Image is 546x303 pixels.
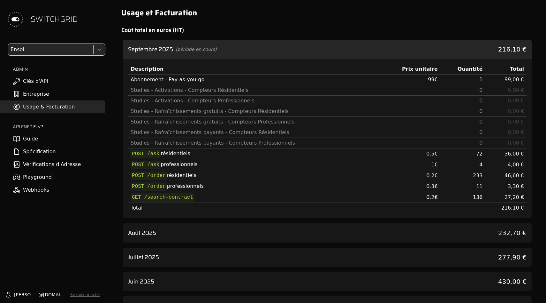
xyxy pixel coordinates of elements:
span: 99 € [428,76,438,83]
span: 0,00 € [508,129,524,135]
span: 0 [479,129,482,135]
div: Description [131,65,377,73]
span: 0 [479,108,482,114]
span: 72 [476,151,482,157]
span: [DOMAIN_NAME] [43,291,68,298]
div: Studies - Rafraîchissements payants - Compteurs Professionnels [131,139,377,147]
span: 27,20 € [504,194,524,200]
span: 136 [473,194,483,200]
code: GET /search-contract [131,193,194,202]
div: Studies - Activations - Compteurs Professionnels [131,97,377,105]
span: 0,00 € [508,140,524,146]
h2: API ENEDIS v2 [13,124,105,130]
span: 0.2 € [426,172,438,179]
div: Studies - Rafraîchissements gratuits - Compteurs Professionnels [131,118,377,126]
span: 216,10 € [501,205,524,211]
span: 4,00 € [508,162,524,168]
code: POST /order [131,182,167,191]
h3: Juin 2025 [128,277,154,286]
span: Total [131,205,142,211]
h2: ADMIN [13,66,105,72]
span: 99,00 € [504,76,524,83]
span: 0 [479,140,482,146]
button: Se déconnecter [70,292,100,297]
span: 0 [479,87,482,93]
span: [PERSON_NAME] [14,291,39,298]
code: POST /ask [131,150,161,158]
div: Total [488,65,524,73]
span: 0,00 € [508,119,524,125]
span: 4 [479,162,482,168]
div: professionnels [131,182,377,190]
div: professionnels [131,161,377,169]
h1: Usage et Facturation [121,8,533,18]
div: voir les détails [123,248,532,267]
span: 0 [479,98,482,104]
div: Prix unitaire [382,65,438,73]
div: voir les détails [123,223,532,243]
span: 0.5 € [426,151,438,157]
span: 277,90 € [498,253,527,262]
span: 0,00 € [508,98,524,104]
code: POST /order [131,171,167,180]
span: SWITCHGRID [31,14,78,24]
span: 0 [479,119,482,125]
span: 430,00 € [498,277,527,286]
div: résidentiels [131,171,377,179]
span: 0.2 € [426,194,438,200]
span: 1 [479,76,482,83]
span: 46,60 € [504,172,524,179]
div: Quantité [443,65,483,73]
div: Studies - Rafraîchissements payants - Compteurs Résidentiels [131,129,377,136]
span: @ [39,291,43,298]
div: Studies - Activations - Compteurs Résidentiels [131,86,377,94]
span: (période en cours) [176,46,217,52]
span: 3,30 € [508,183,524,189]
div: résidentiels [131,150,377,158]
span: 1 € [431,162,437,168]
span: 11 [476,183,482,189]
span: 233 [473,172,483,179]
div: Abonnement - Pay-as-you-go [131,76,377,84]
h2: Coût total en euros (HT) [121,26,533,35]
span: 0,00 € [508,108,524,114]
div: voir les détails [123,272,532,291]
div: Studies - Rafraîchissements gratuits - Compteurs Résidentiels [131,108,377,115]
h3: Juillet 2025 [128,253,159,262]
span: 0.3 € [426,183,438,189]
img: Switchgrid Logo [5,9,26,29]
span: 216,10 € [498,45,527,54]
span: 0,00 € [508,87,524,93]
code: POST /ask [131,161,161,169]
span: 36,00 € [504,151,524,157]
h3: Septembre 2025 [128,45,173,54]
span: 232,70 € [498,228,527,237]
h3: Août 2025 [128,228,156,237]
